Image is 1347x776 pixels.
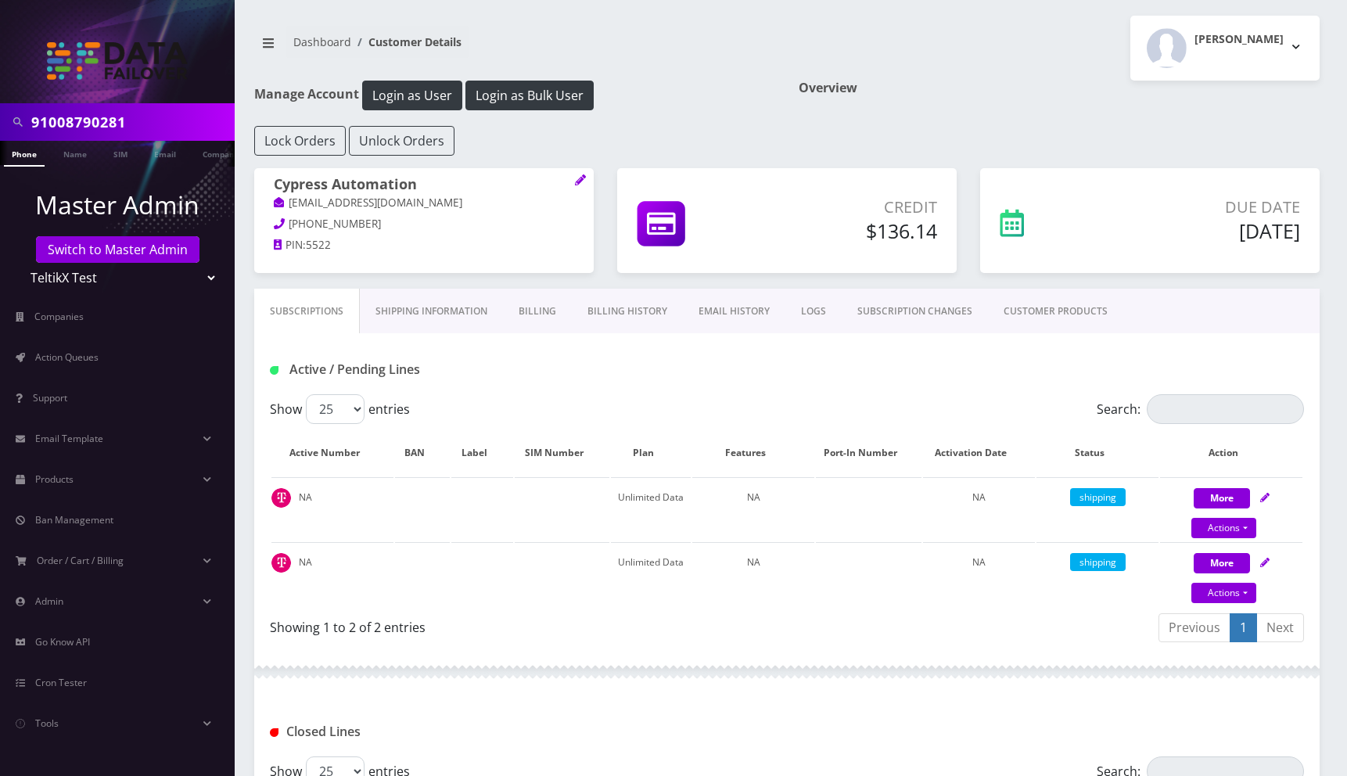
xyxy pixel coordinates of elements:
th: Features: activate to sort column ascending [692,430,814,476]
input: Search in Company [31,107,231,137]
span: Tools [35,717,59,730]
a: Actions [1191,518,1256,538]
span: NA [972,490,986,504]
th: Port-In Number: activate to sort column ascending [816,430,921,476]
a: Company [195,141,247,165]
button: Login as Bulk User [465,81,594,110]
input: Search: [1147,394,1304,424]
a: Email [146,141,184,165]
h1: Closed Lines [270,724,599,739]
a: CUSTOMER PRODUCTS [988,289,1123,334]
label: Show entries [270,394,410,424]
img: Active / Pending Lines [270,366,278,375]
a: Billing History [572,289,683,334]
td: NA [271,542,393,605]
th: Label: activate to sort column ascending [451,430,513,476]
a: Actions [1191,583,1256,603]
li: Customer Details [351,34,462,50]
div: Showing 1 to 2 of 2 entries [270,612,775,637]
h1: Active / Pending Lines [270,362,599,377]
a: Next [1256,613,1304,642]
img: Closed Lines [270,728,278,737]
a: Shipping Information [360,289,503,334]
a: Switch to Master Admin [36,236,199,263]
td: Unlimited Data [611,542,691,605]
th: Plan: activate to sort column ascending [611,430,691,476]
span: Products [35,472,74,486]
span: Cron Tester [35,676,87,689]
button: More [1194,553,1250,573]
th: Active Number: activate to sort column ascending [271,430,393,476]
a: LOGS [785,289,842,334]
span: shipping [1070,553,1126,571]
button: [PERSON_NAME] [1130,16,1320,81]
a: Login as User [359,85,465,102]
button: Login as User [362,81,462,110]
span: Go Know API [35,635,90,648]
button: More [1194,488,1250,508]
h1: Cypress Automation [274,176,574,195]
td: NA [692,542,814,605]
h1: Overview [799,81,1320,95]
a: Name [56,141,95,165]
a: Billing [503,289,572,334]
td: NA [692,477,814,541]
a: 1 [1230,613,1257,642]
a: SUBSCRIPTION CHANGES [842,289,988,334]
span: [PHONE_NUMBER] [289,217,381,231]
td: Unlimited Data [611,477,691,541]
span: shipping [1070,488,1126,506]
p: Credit [771,196,936,219]
span: 5522 [306,238,331,252]
span: NA [972,555,986,569]
img: t_img.png [271,553,291,573]
a: Subscriptions [254,289,360,334]
h5: $136.14 [771,219,936,242]
span: Support [33,391,67,404]
h2: [PERSON_NAME] [1194,33,1284,46]
th: Status: activate to sort column ascending [1036,430,1158,476]
img: TeltikX Test [47,42,188,80]
nav: breadcrumb [254,26,775,70]
button: Unlock Orders [349,126,454,156]
label: Search: [1097,394,1304,424]
a: PIN: [274,238,306,253]
th: SIM Number: activate to sort column ascending [515,430,609,476]
span: Admin [35,595,63,608]
a: Dashboard [293,34,351,49]
a: SIM [106,141,135,165]
th: Activation Date: activate to sort column ascending [923,430,1036,476]
span: Order / Cart / Billing [37,554,124,567]
span: Ban Management [35,513,113,526]
span: Companies [34,310,84,323]
button: Lock Orders [254,126,346,156]
h5: [DATE] [1108,219,1300,242]
a: Previous [1158,613,1230,642]
span: Action Queues [35,350,99,364]
img: t_img.png [271,488,291,508]
th: BAN: activate to sort column ascending [395,430,450,476]
select: Showentries [306,394,365,424]
a: Phone [4,141,45,167]
th: Action: activate to sort column ascending [1160,430,1302,476]
span: Email Template [35,432,103,445]
p: Due Date [1108,196,1300,219]
a: Login as Bulk User [465,85,594,102]
td: NA [271,477,393,541]
a: EMAIL HISTORY [683,289,785,334]
a: [EMAIL_ADDRESS][DOMAIN_NAME] [274,196,462,211]
h1: Manage Account [254,81,775,110]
